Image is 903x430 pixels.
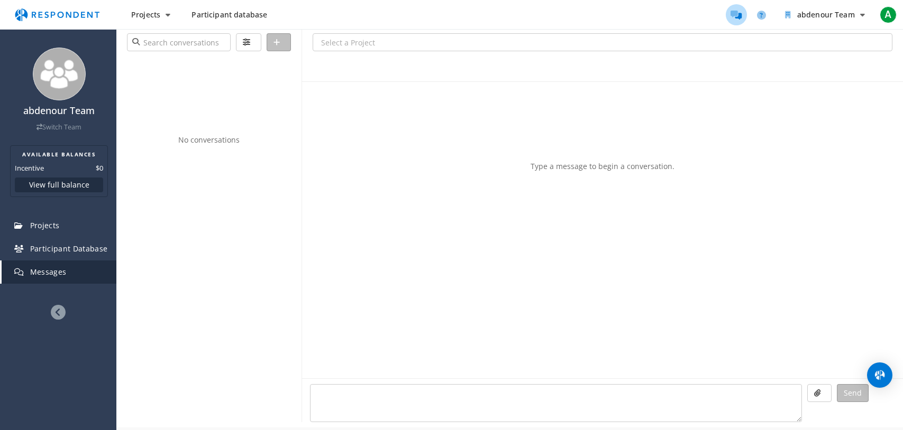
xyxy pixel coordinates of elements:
[131,10,160,20] span: Projects
[30,244,108,254] span: Participant Database
[837,384,869,402] button: Send
[302,161,903,172] p: Type a message to begin a conversation.
[797,10,855,20] span: abdenour Team
[751,4,772,25] a: Help and support
[880,6,897,23] span: A
[10,145,108,197] section: Balance summary
[37,123,81,132] a: Switch Team
[8,5,106,25] img: respondent-logo.png
[726,4,747,25] a: Message participants
[15,163,44,173] dt: Incentive
[878,5,899,24] button: A
[33,48,86,100] img: team_avatar_256.png
[313,34,892,52] input: Select a Project
[191,10,267,20] span: Participant database
[15,150,103,158] h2: AVAILABLE BALANCES
[96,163,103,173] dd: $0
[844,388,862,398] span: Send
[7,106,111,116] h4: abdenour Team
[183,5,276,24] a: Participant database
[123,5,179,24] button: Projects
[127,33,231,51] input: Search conversations
[116,135,302,145] p: No conversations
[15,177,103,192] button: View full balance
[30,220,60,230] span: Projects
[777,5,873,24] button: abdenour Team
[30,267,67,277] span: Messages
[867,362,892,388] div: Open Intercom Messenger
